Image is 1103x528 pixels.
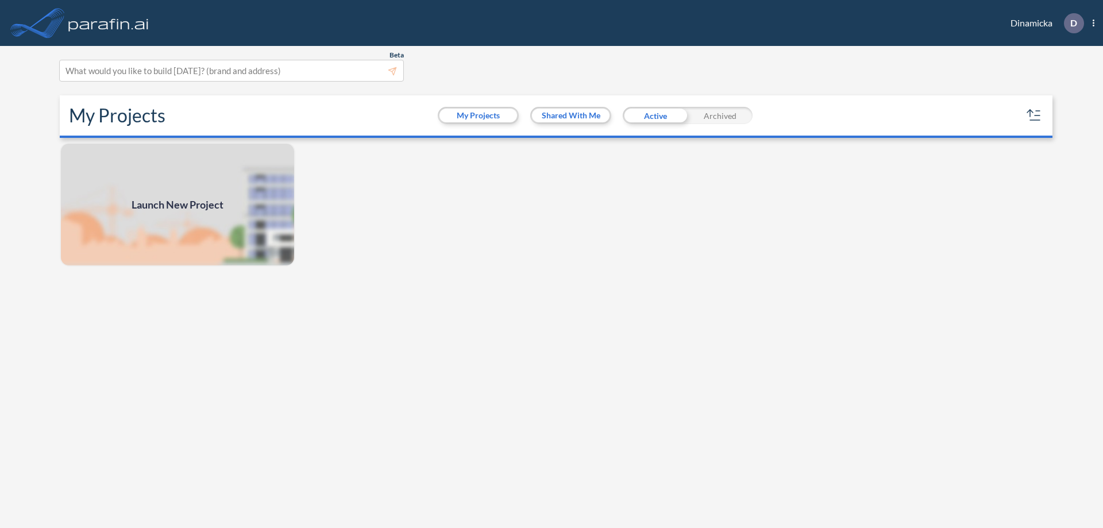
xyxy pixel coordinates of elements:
[688,107,753,124] div: Archived
[389,51,404,60] span: Beta
[532,109,610,122] button: Shared With Me
[60,142,295,267] img: add
[132,197,223,213] span: Launch New Project
[623,107,688,124] div: Active
[69,105,165,126] h2: My Projects
[1025,106,1043,125] button: sort
[993,13,1094,33] div: Dinamicka
[66,11,151,34] img: logo
[60,142,295,267] a: Launch New Project
[439,109,517,122] button: My Projects
[1070,18,1077,28] p: D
